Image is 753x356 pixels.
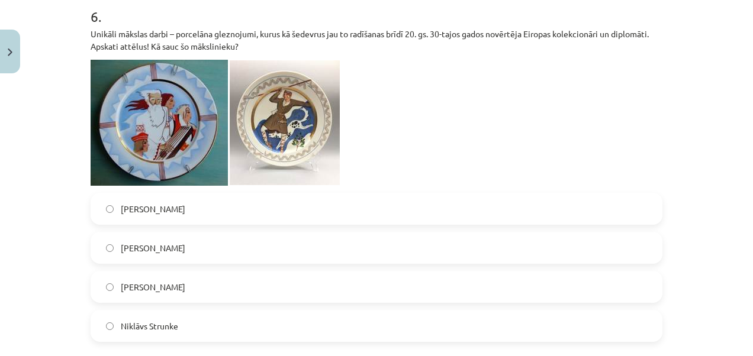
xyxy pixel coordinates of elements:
span: [PERSON_NAME] [121,242,185,254]
input: [PERSON_NAME] [106,283,114,291]
span: [PERSON_NAME] [121,281,185,293]
input: [PERSON_NAME] [106,205,114,213]
img: icon-close-lesson-0947bae3869378f0d4975bcd49f059093ad1ed9edebbc8119c70593378902aed.svg [8,48,12,56]
span: [PERSON_NAME] [121,203,185,215]
p: Unikāli mākslas darbi – porcelāna gleznojumi, kurus kā šedevrus jau to radīšanas brīdī 20. gs. 30... [91,28,662,53]
input: [PERSON_NAME] [106,244,114,252]
span: Niklāvs Strunke [121,320,178,332]
input: Niklāvs Strunke [106,322,114,330]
